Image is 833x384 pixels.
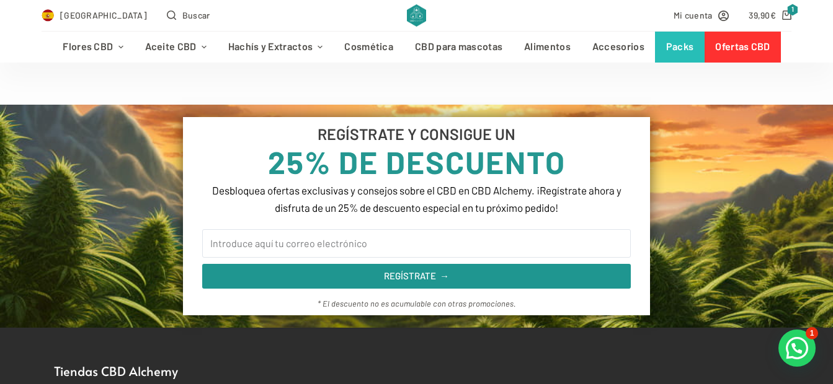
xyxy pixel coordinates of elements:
a: Select Country [42,8,147,22]
a: Flores CBD [52,32,134,63]
img: ES Flag [42,9,54,22]
h2: Tiendas CBD Alchemy [42,365,791,377]
input: Introduce aquí tu correo electrónico [202,229,631,258]
img: CBD Alchemy [407,4,426,27]
span: Mi cuenta [674,8,713,22]
em: * El descuento no es acumulable con otras promociones. [318,299,516,308]
nav: Menú de cabecera [52,32,781,63]
span: 1 [787,4,798,15]
a: Carro de compra [749,8,791,22]
h6: REGÍSTRATE Y CONSIGUE UN [202,126,631,142]
span: [GEOGRAPHIC_DATA] [60,8,147,22]
button: Abrir formulario de búsqueda [167,8,210,22]
a: Mi cuenta [674,8,729,22]
a: Alimentos [514,32,582,63]
span: € [770,10,776,20]
a: Cosmética [334,32,404,63]
a: Accesorios [581,32,655,63]
a: Packs [655,32,705,63]
a: Ofertas CBD [705,32,781,63]
a: Aceite CBD [134,32,217,63]
span: Buscar [182,8,210,22]
bdi: 39,90 [749,10,776,20]
span: REGÍSTRATE → [384,268,449,284]
p: Desbloquea ofertas exclusivas y consejos sobre el CBD en CBD Alchemy. ¡Regístrate ahora y disfrut... [202,181,631,216]
h3: 25% DE DESCUENTO [202,146,631,177]
button: REGÍSTRATE → [202,264,631,289]
a: CBD para mascotas [404,32,514,63]
a: Hachís y Extractos [217,32,334,63]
